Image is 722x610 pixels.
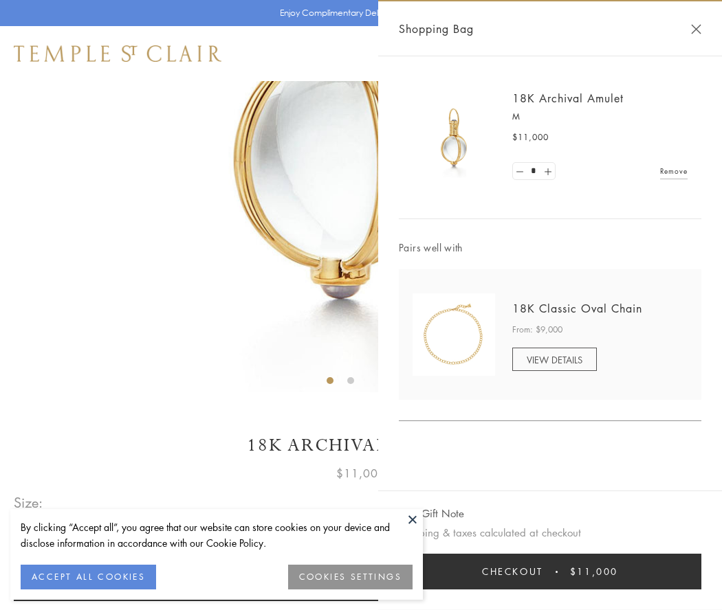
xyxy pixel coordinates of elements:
[540,163,554,180] a: Set quantity to 2
[399,240,701,256] span: Pairs well with
[413,293,495,376] img: N88865-OV18
[482,564,543,579] span: Checkout
[280,6,436,20] p: Enjoy Complimentary Delivery & Returns
[21,519,413,551] div: By clicking “Accept all”, you agree that our website can store cookies on your device and disclos...
[513,163,527,180] a: Set quantity to 0
[512,301,642,316] a: 18K Classic Oval Chain
[21,565,156,589] button: ACCEPT ALL COOKIES
[512,131,549,144] span: $11,000
[14,433,708,457] h1: 18K Archival Amulet
[512,348,597,371] a: VIEW DETAILS
[512,323,562,337] span: From: $9,000
[660,163,688,179] a: Remove
[399,524,701,541] p: Shipping & taxes calculated at checkout
[527,353,582,366] span: VIEW DETAILS
[14,491,44,514] span: Size:
[399,20,474,38] span: Shopping Bag
[14,45,221,62] img: Temple St. Clair
[413,96,495,179] img: 18K Archival Amulet
[512,110,688,124] p: M
[399,505,464,522] button: Add Gift Note
[570,564,618,579] span: $11,000
[512,91,624,106] a: 18K Archival Amulet
[288,565,413,589] button: COOKIES SETTINGS
[691,24,701,34] button: Close Shopping Bag
[399,554,701,589] button: Checkout $11,000
[336,464,386,482] span: $11,000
